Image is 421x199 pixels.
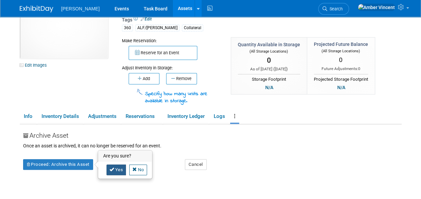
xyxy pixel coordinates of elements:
a: Info [20,111,36,122]
button: Cancel [185,159,207,170]
span: Search [327,6,343,11]
div: N/A [263,84,275,91]
div: Storage Footprint [238,74,300,83]
div: Quantity Available in Storage [238,41,300,48]
span: [PERSON_NAME] [61,6,100,11]
a: Adjustments [84,111,120,122]
div: (All Storage Locations) [314,48,368,54]
div: Projected Future Balance [314,41,368,48]
div: N/A [335,84,347,91]
div: Collateral [182,24,203,31]
div: ALF/[PERSON_NAME] [135,24,180,31]
div: Make Reservation: [122,37,221,44]
span: Specify how many units are available in storage. [145,90,207,105]
button: Reserve for an Event [129,46,197,60]
button: Proceed: Archive this Asset [23,159,93,170]
h3: Are you sure? [98,151,152,161]
div: (All Storage Locations) [238,48,300,54]
div: 360 [122,24,133,31]
div: Future Adjustments: [314,66,368,72]
a: No [129,164,147,175]
a: Edit [141,17,152,21]
div: Archive Asset [23,131,402,142]
a: Inventory Ledger [163,111,208,122]
img: ExhibitDay [20,6,53,12]
a: Inventory Details [38,111,83,122]
span: 0 [339,56,343,64]
a: Reservations [122,111,162,122]
button: Remove [166,73,197,84]
div: As of [DATE] ( ) [238,66,300,72]
span: 0 [358,66,360,71]
span: [DATE] [275,67,286,71]
a: Search [318,3,349,15]
img: Amber Vincent [358,4,395,11]
button: Add [129,73,159,84]
a: Yes [107,164,126,175]
span: 0 [267,56,271,64]
a: Logs [210,111,229,122]
div: Tags [122,16,373,36]
a: Edit Images [20,61,50,69]
div: Projected Storage Footprint [314,74,368,83]
div: Once an asset is archived, it can no longer be reserved for an event. [23,142,402,149]
div: Adjust Inventory in Storage: [122,60,221,71]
